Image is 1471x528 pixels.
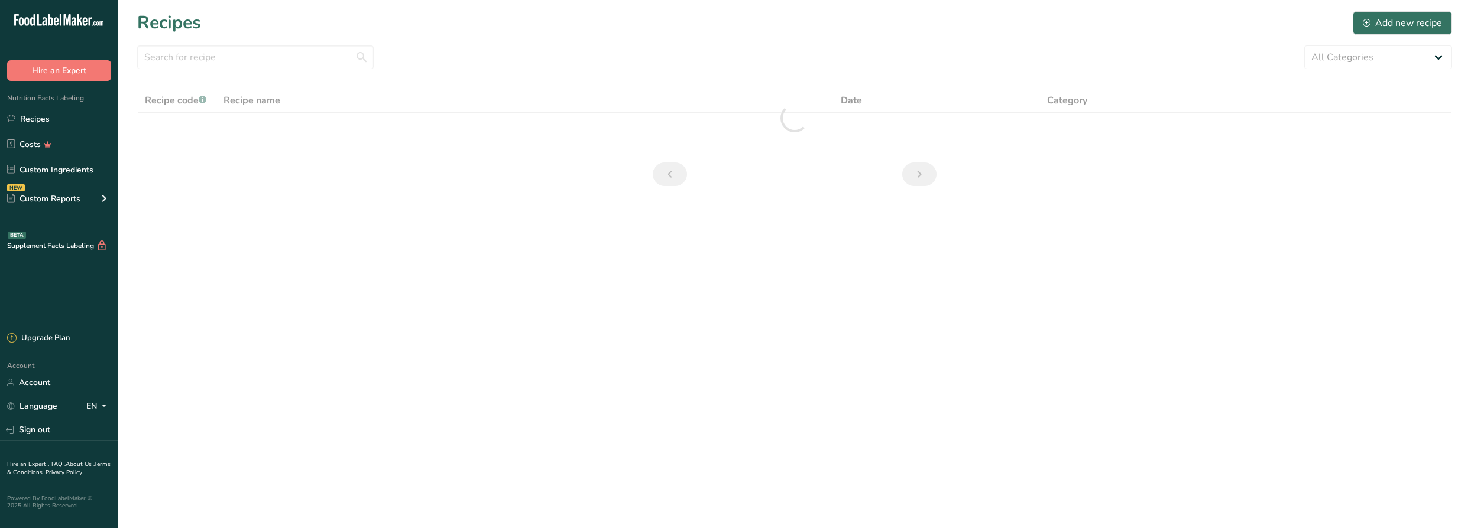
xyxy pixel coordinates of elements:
[51,460,66,468] a: FAQ .
[137,45,374,69] input: Search for recipe
[7,396,57,416] a: Language
[7,184,25,191] div: NEW
[7,495,111,509] div: Powered By FoodLabelMaker © 2025 All Rights Reserved
[137,9,201,36] h1: Recipes
[653,162,687,186] a: Previous page
[86,399,111,413] div: EN
[1353,11,1452,35] button: Add new recipe
[7,193,80,205] div: Custom Reports
[46,468,82,477] a: Privacy Policy
[7,460,49,468] a: Hire an Expert .
[66,460,94,468] a: About Us .
[7,460,111,477] a: Terms & Conditions .
[8,232,26,239] div: BETA
[902,162,937,186] a: Next page
[7,60,111,81] button: Hire an Expert
[1363,16,1442,30] div: Add new recipe
[7,333,70,344] div: Upgrade Plan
